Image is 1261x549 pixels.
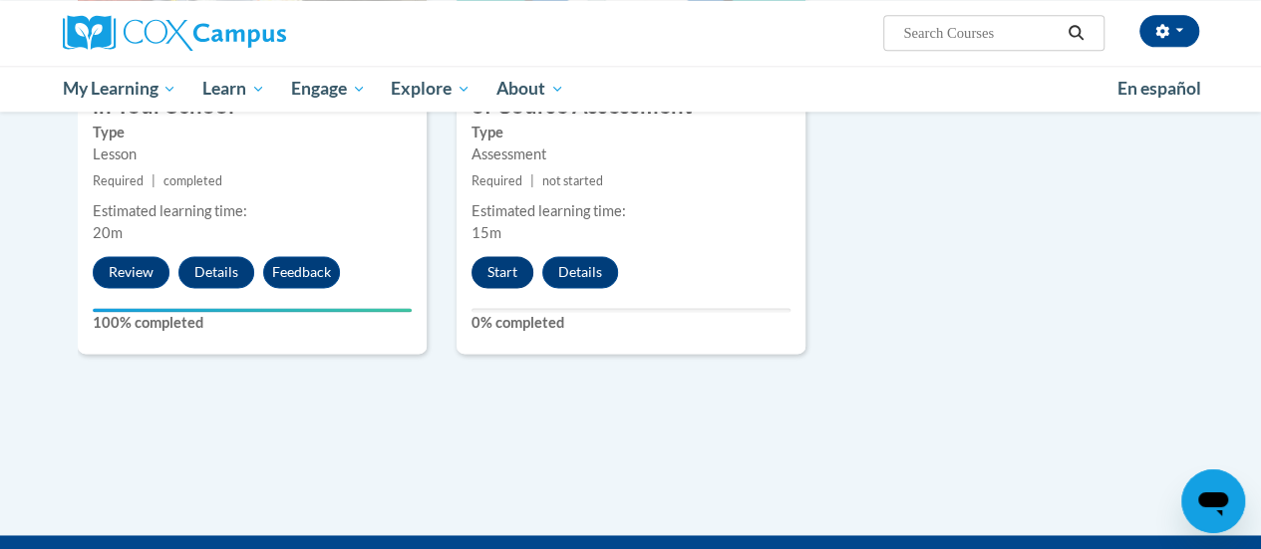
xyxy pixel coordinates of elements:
div: Lesson [93,143,412,165]
span: My Learning [62,77,176,101]
input: Search Courses [901,21,1061,45]
a: My Learning [50,66,190,112]
span: 20m [93,224,123,241]
iframe: Button to launch messaging window [1181,469,1245,533]
div: Estimated learning time: [93,200,412,222]
a: Cox Campus [63,15,422,51]
span: Required [93,173,144,188]
label: 0% completed [472,312,790,334]
span: Engage [291,77,366,101]
span: completed [163,173,222,188]
a: En español [1104,68,1214,110]
button: Account Settings [1139,15,1199,47]
button: Feedback [263,256,340,288]
span: Required [472,173,522,188]
span: | [530,173,534,188]
span: | [152,173,156,188]
img: Cox Campus [63,15,286,51]
span: not started [542,173,603,188]
label: Type [93,122,412,143]
div: Assessment [472,143,790,165]
span: Explore [391,77,471,101]
span: En español [1117,78,1201,99]
span: 15m [472,224,501,241]
a: Learn [189,66,278,112]
div: Main menu [48,66,1214,112]
button: Details [178,256,254,288]
div: Your progress [93,308,412,312]
label: 100% completed [93,312,412,334]
label: Type [472,122,790,143]
a: Engage [278,66,379,112]
button: Review [93,256,169,288]
button: Details [542,256,618,288]
span: About [496,77,564,101]
div: Estimated learning time: [472,200,790,222]
button: Search [1061,21,1091,45]
button: Start [472,256,533,288]
a: About [483,66,577,112]
a: Explore [378,66,483,112]
span: Learn [202,77,265,101]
